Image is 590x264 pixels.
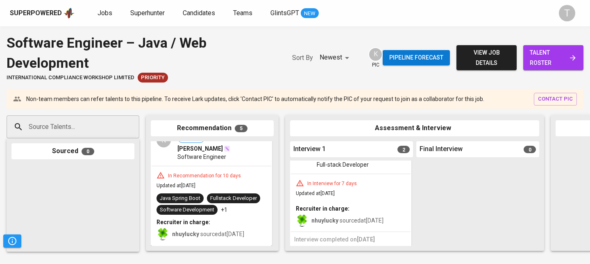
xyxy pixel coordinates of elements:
a: Superpoweredapp logo [10,7,75,19]
span: sourced at [DATE] [311,217,383,224]
b: Recruiter in charge: [296,205,349,212]
span: Candidates [183,9,215,17]
h6: Interview completed on [294,235,407,244]
span: Updated at [DATE] [296,191,335,196]
div: NSourced[PERSON_NAME] [PERSON_NAME]Full-stack DeveloperIn Interview for 7 daysUpdated at[DATE]Rec... [290,127,411,248]
span: sourced at [DATE] [172,231,244,237]
a: Jobs [98,8,114,18]
div: In Interview for 7 days [304,180,360,187]
button: contact pic [534,93,577,106]
div: NSourced[PERSON_NAME]Software EngineerIn Recommendation for 10 daysUpdated at[DATE]Java Spring Bo... [151,127,272,246]
img: f9493b8c-82b8-4f41-8722-f5d69bb1b761.jpg [157,228,169,240]
div: Recommendation [151,120,274,136]
a: talent roster [523,45,583,70]
span: [DATE] [357,236,375,243]
b: nhuylucky [311,217,338,224]
span: contact pic [538,94,573,104]
div: Java Spring Boot [160,195,200,202]
b: nhuylucky [172,231,199,237]
img: app logo [64,7,75,19]
span: Interview 1 [293,145,326,154]
div: Newest [320,50,352,65]
div: Sourced [11,143,134,159]
p: Newest [320,53,342,62]
span: talent roster [530,48,577,68]
span: Full-stack Developer [317,161,369,169]
div: In Recommendation for 10 days [165,172,244,179]
a: Candidates [183,8,217,18]
div: Software Engineer – Java / Web Development [7,33,276,73]
div: Assessment & Interview [290,120,539,136]
a: GlintsGPT NEW [270,8,319,18]
p: Non-team members can refer talents to this pipeline. To receive Lark updates, click 'Contact PIC'... [26,95,484,103]
button: Pipeline forecast [383,50,450,65]
span: NEW [301,9,319,18]
span: Priority [138,74,168,82]
span: 0 [524,146,536,153]
button: Open [135,126,136,128]
span: Software Engineer [177,153,226,161]
span: 5 [235,125,247,132]
div: T [559,5,575,21]
span: Final Interview [420,145,463,154]
button: Pipeline Triggers [3,234,21,248]
button: view job details [456,45,517,70]
p: Sort By [292,53,313,63]
img: magic_wand.svg [224,145,230,152]
span: Updated at [DATE] [157,183,195,188]
span: International Compliance Workshop Limited [7,74,134,82]
b: Recruiter in charge: [157,219,210,225]
span: [PERSON_NAME] [177,145,223,153]
span: 0 [82,148,94,155]
span: Superhunter [130,9,165,17]
span: 2 [397,146,410,153]
a: Superhunter [130,8,166,18]
span: view job details [463,48,510,68]
span: Pipeline forecast [389,53,443,63]
span: GlintsGPT [270,9,299,17]
div: K [368,47,383,62]
div: Superpowered [10,9,62,18]
div: Fullstack Developer [210,195,257,202]
div: Software Development [160,206,214,214]
a: Teams [233,8,254,18]
div: pic [368,47,383,69]
span: Jobs [98,9,112,17]
span: Teams [233,9,252,17]
p: +1 [221,206,227,214]
img: f9493b8c-82b8-4f41-8722-f5d69bb1b761.jpg [296,214,308,227]
div: New Job received from Demand Team [138,73,168,83]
